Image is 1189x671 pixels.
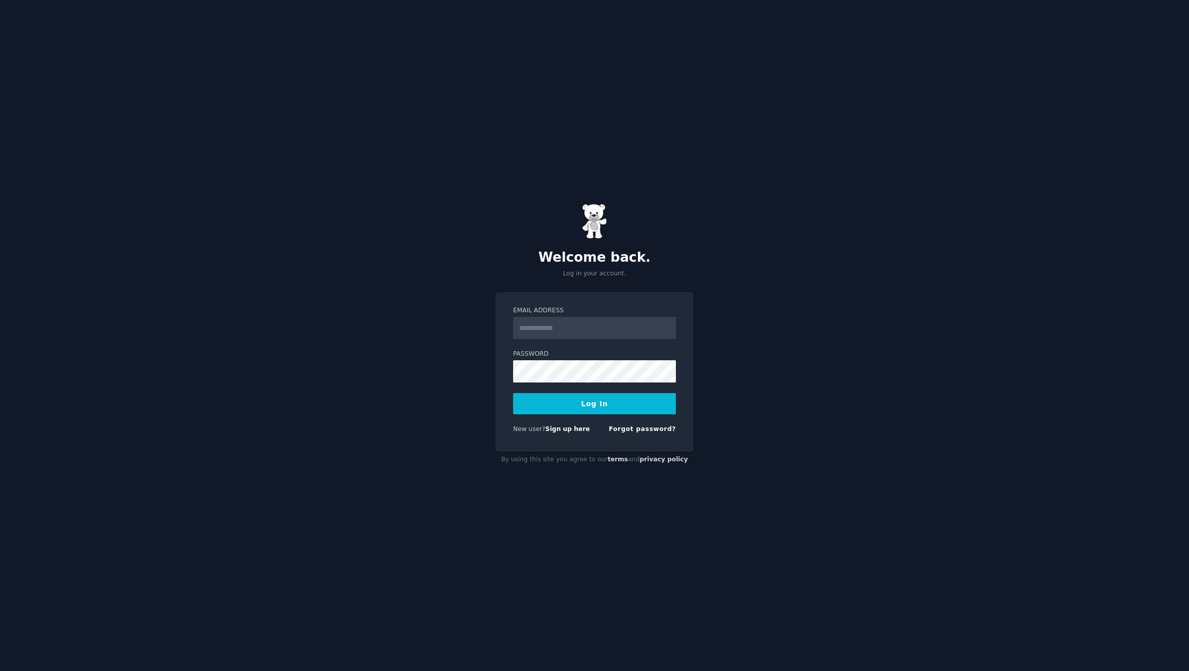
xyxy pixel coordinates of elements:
a: privacy policy [639,456,688,463]
a: Forgot password? [609,425,676,433]
a: Sign up here [545,425,590,433]
label: Password [513,350,676,359]
div: By using this site you agree to our and [495,452,694,468]
img: Gummy Bear [582,204,607,239]
a: terms [608,456,628,463]
span: New user? [513,425,545,433]
label: Email Address [513,306,676,315]
button: Log In [513,393,676,414]
h2: Welcome back. [495,250,694,266]
p: Log in your account. [495,269,694,278]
